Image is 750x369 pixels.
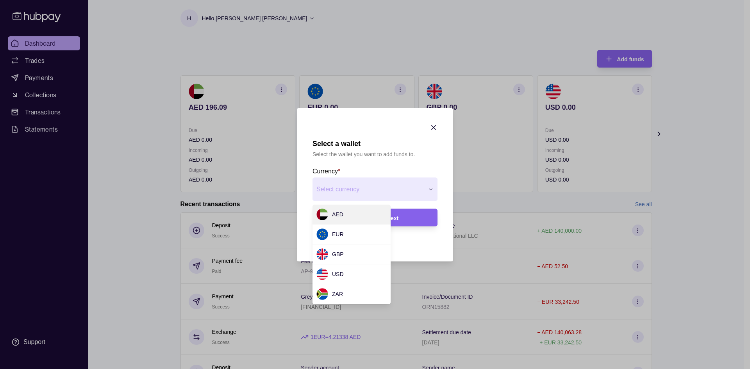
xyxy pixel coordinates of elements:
span: AED [332,211,343,217]
img: eu [316,228,328,240]
img: gb [316,248,328,260]
img: za [316,288,328,300]
img: ae [316,209,328,220]
span: ZAR [332,291,343,297]
span: GBP [332,251,344,257]
span: EUR [332,231,344,237]
img: us [316,268,328,280]
span: USD [332,271,344,277]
